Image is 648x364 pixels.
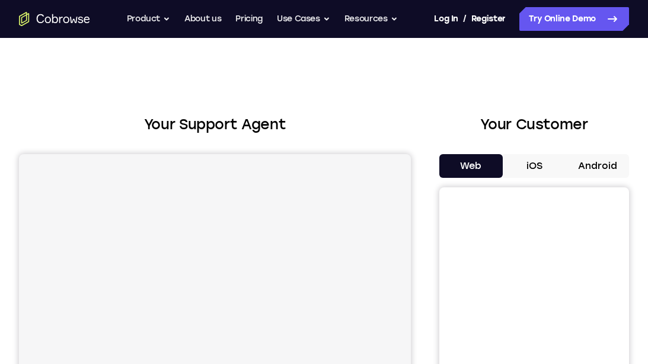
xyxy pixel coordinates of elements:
a: Try Online Demo [519,7,629,31]
h2: Your Support Agent [19,114,411,135]
button: Use Cases [277,7,330,31]
button: Resources [344,7,398,31]
button: iOS [503,154,566,178]
button: Android [566,154,629,178]
a: About us [184,7,221,31]
button: Product [127,7,171,31]
a: Pricing [235,7,263,31]
h2: Your Customer [439,114,629,135]
span: / [463,12,467,26]
a: Go to the home page [19,12,90,26]
a: Log In [434,7,458,31]
button: Web [439,154,503,178]
a: Register [471,7,506,31]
